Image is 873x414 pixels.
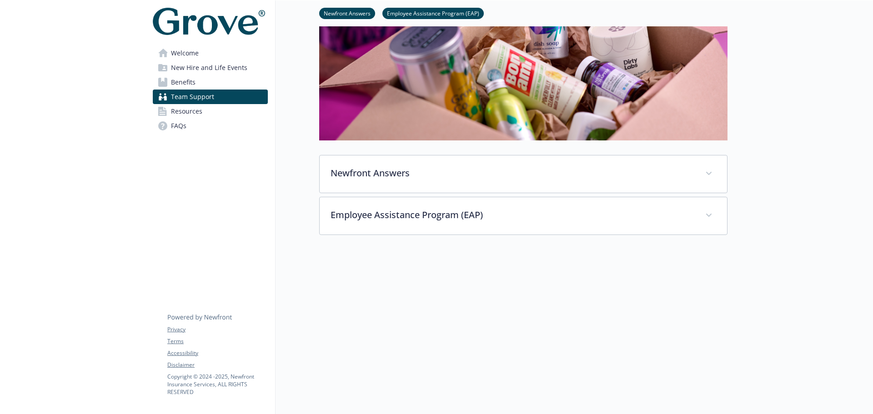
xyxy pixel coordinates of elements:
span: Resources [171,104,202,119]
a: Team Support [153,90,268,104]
a: Privacy [167,325,267,334]
a: Employee Assistance Program (EAP) [382,9,484,17]
a: Disclaimer [167,361,267,369]
a: Resources [153,104,268,119]
a: New Hire and Life Events [153,60,268,75]
div: Newfront Answers [320,155,727,193]
div: Employee Assistance Program (EAP) [320,197,727,234]
span: Team Support [171,90,214,104]
a: Terms [167,337,267,345]
span: Benefits [171,75,196,90]
span: FAQs [171,119,186,133]
p: Employee Assistance Program (EAP) [331,208,694,222]
span: New Hire and Life Events [171,60,247,75]
a: Accessibility [167,349,267,357]
a: FAQs [153,119,268,133]
a: Welcome [153,46,268,60]
p: Copyright © 2024 - 2025 , Newfront Insurance Services, ALL RIGHTS RESERVED [167,373,267,396]
p: Newfront Answers [331,166,694,180]
span: Welcome [171,46,199,60]
a: Benefits [153,75,268,90]
a: Newfront Answers [319,9,375,17]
